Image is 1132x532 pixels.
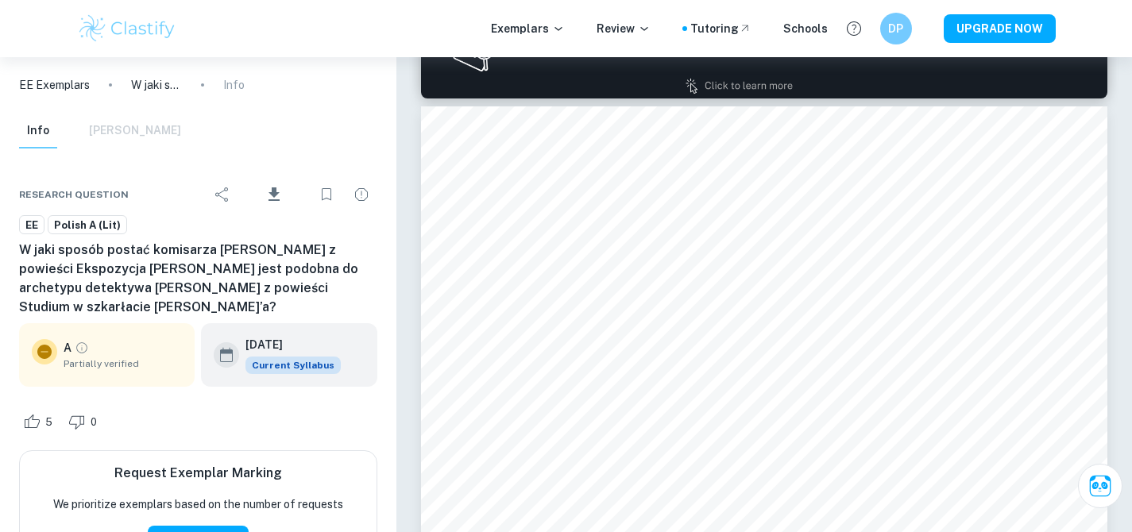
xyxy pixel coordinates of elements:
[19,409,61,434] div: Like
[311,179,342,210] div: Bookmark
[887,20,905,37] h6: DP
[19,215,44,235] a: EE
[20,218,44,233] span: EE
[207,179,238,210] div: Share
[19,76,90,94] a: EE Exemplars
[245,357,341,374] div: This exemplar is based on the current syllabus. Feel free to refer to it for inspiration/ideas wh...
[131,76,182,94] p: W jaki sposób postać komisarza [PERSON_NAME] z powieści Ekspozycja [PERSON_NAME] jest podobna do ...
[82,414,106,430] span: 0
[53,495,343,513] p: We prioritize exemplars based on the number of requests
[19,114,57,148] button: Info
[840,15,867,42] button: Help and Feedback
[245,336,328,353] h6: [DATE]
[37,414,61,430] span: 5
[1078,464,1122,508] button: Ask Clai
[64,339,71,357] p: A
[880,13,912,44] button: DP
[64,357,182,371] span: Partially verified
[19,241,377,317] h6: W jaki sposób postać komisarza [PERSON_NAME] z powieści Ekspozycja [PERSON_NAME] jest podobna do ...
[491,20,565,37] p: Exemplars
[245,357,341,374] span: Current Syllabus
[690,20,751,37] a: Tutoring
[48,218,126,233] span: Polish A (Lit)
[75,341,89,355] a: Grade partially verified
[77,13,178,44] img: Clastify logo
[597,20,651,37] p: Review
[944,14,1056,43] button: UPGRADE NOW
[19,187,129,202] span: Research question
[241,174,307,215] div: Download
[783,20,828,37] a: Schools
[346,179,377,210] div: Report issue
[64,409,106,434] div: Dislike
[223,76,245,94] p: Info
[114,464,282,483] h6: Request Exemplar Marking
[48,215,127,235] a: Polish A (Lit)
